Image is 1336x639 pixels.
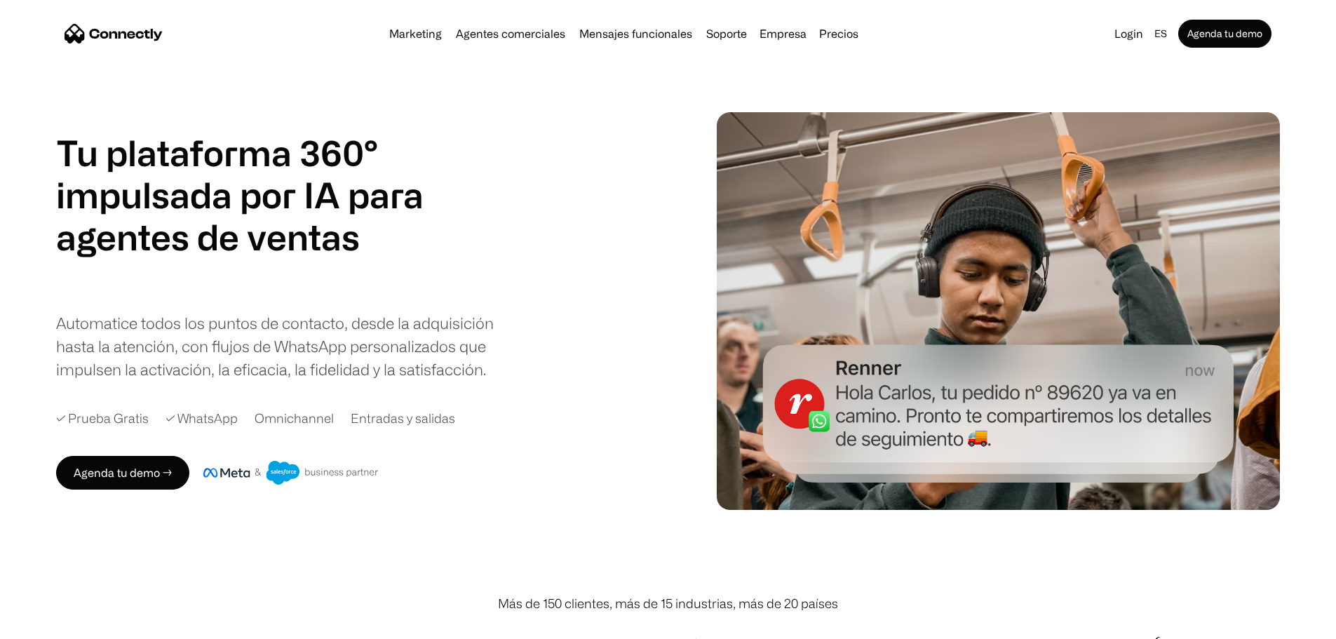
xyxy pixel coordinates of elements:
a: Marketing [384,28,447,39]
h1: Tu plataforma 360° impulsada por IA para [56,132,424,216]
div: Empresa [760,24,807,43]
div: ✓ Prueba Gratis [56,409,149,428]
div: Más de 150 clientes, más de 15 industrias, más de 20 países [498,594,838,613]
a: Agentes comerciales [450,28,571,39]
div: es [1149,24,1175,43]
a: Agenda tu demo → [56,456,189,490]
a: Soporte [701,28,753,39]
div: Empresa [755,24,811,43]
div: ✓ WhatsApp [166,409,238,428]
div: Entradas y salidas [351,409,455,428]
div: carousel [56,216,379,300]
ul: Language list [28,614,84,634]
div: Omnichannel [255,409,334,428]
a: Agenda tu demo [1178,20,1271,48]
a: Mensajes funcionales [574,28,698,39]
h1: agentes de ventas [56,216,379,258]
div: 1 of 4 [56,216,379,258]
div: es [1154,24,1167,43]
aside: Language selected: Español [14,613,84,634]
a: Login [1109,24,1149,43]
img: Insignia de socio comercial de Meta y Salesforce. [203,461,379,485]
a: home [65,23,163,44]
div: Automatice todos los puntos de contacto, desde la adquisición hasta la atención, con flujos de Wh... [56,311,498,381]
a: Precios [814,28,864,39]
